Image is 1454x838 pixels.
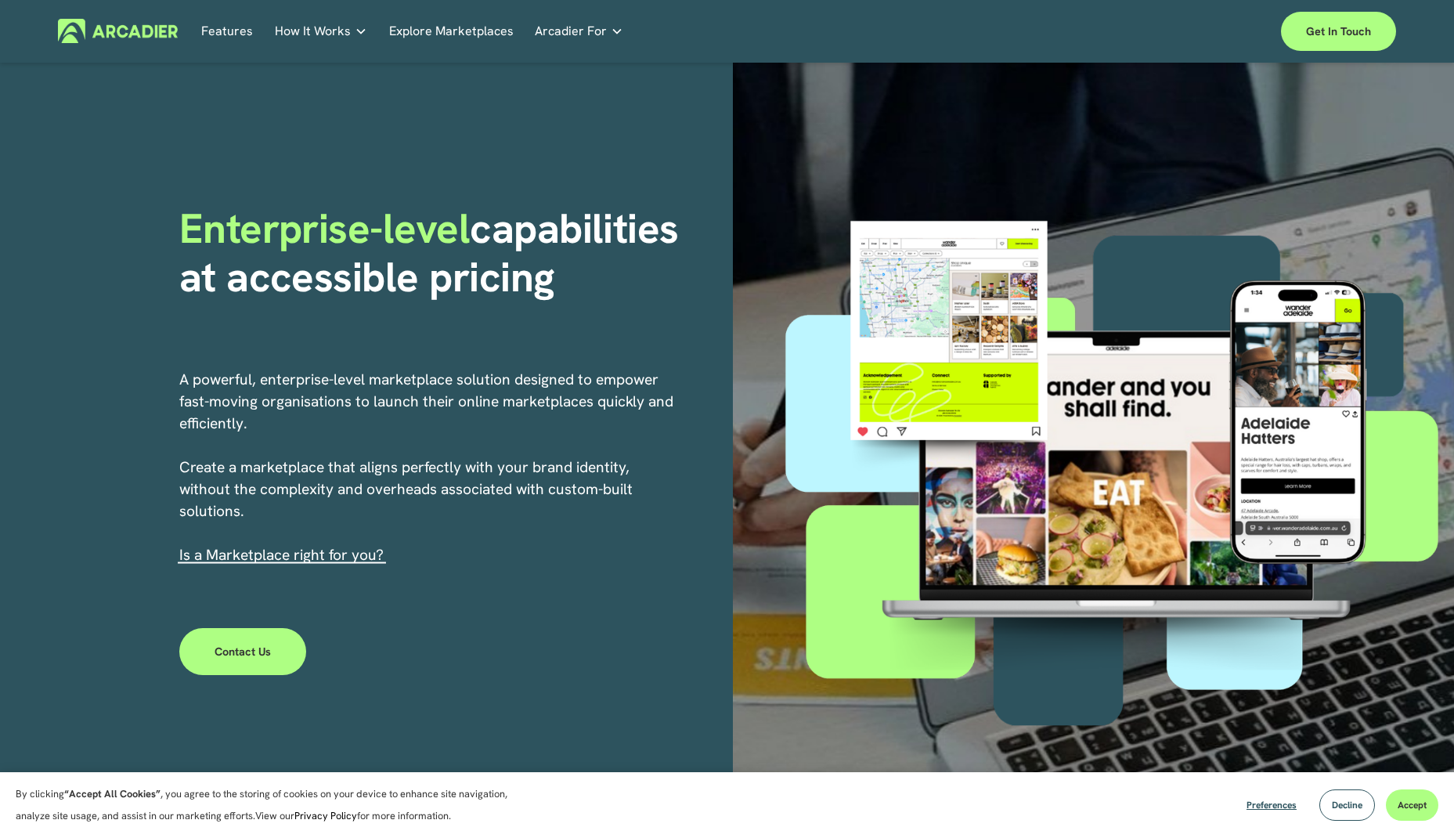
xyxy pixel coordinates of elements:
[179,628,307,675] a: Contact Us
[1332,799,1362,811] span: Decline
[179,545,384,565] span: I
[201,19,253,43] a: Features
[1319,789,1375,821] button: Decline
[535,19,623,43] a: folder dropdown
[389,19,514,43] a: Explore Marketplaces
[179,201,690,304] strong: capabilities at accessible pricing
[535,20,607,42] span: Arcadier For
[294,809,357,822] a: Privacy Policy
[275,20,351,42] span: How It Works
[1235,789,1308,821] button: Preferences
[179,201,471,255] span: Enterprise-level
[183,545,384,565] a: s a Marketplace right for you?
[179,369,676,566] p: A powerful, enterprise-level marketplace solution designed to empower fast-moving organisations t...
[16,783,525,827] p: By clicking , you agree to the storing of cookies on your device to enhance site navigation, anal...
[1281,12,1396,51] a: Get in touch
[1247,799,1297,811] span: Preferences
[1398,799,1427,811] span: Accept
[58,19,178,43] img: Arcadier
[275,19,367,43] a: folder dropdown
[64,787,161,800] strong: “Accept All Cookies”
[1386,789,1438,821] button: Accept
